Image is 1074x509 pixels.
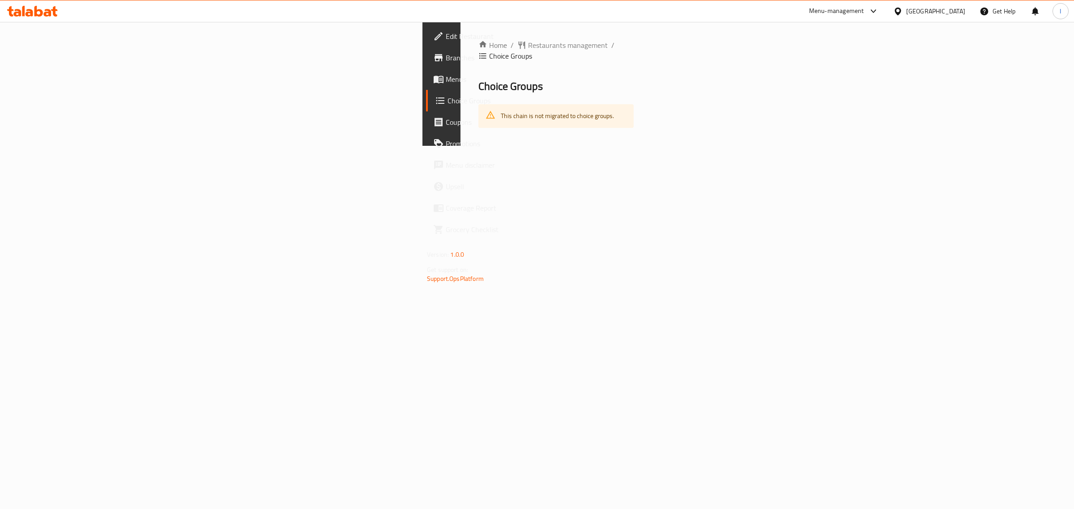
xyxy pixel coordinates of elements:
span: Edit Restaurant [446,31,595,42]
span: Choice Groups [447,95,595,106]
span: Get support on: [427,264,468,276]
span: Menu disclaimer [446,160,595,170]
span: Grocery Checklist [446,224,595,235]
span: Coverage Report [446,203,595,213]
span: Upsell [446,181,595,192]
span: Branches [446,52,595,63]
span: Promotions [446,138,595,149]
a: Choice Groups [426,90,602,111]
li: / [611,40,614,51]
a: Grocery Checklist [426,219,602,240]
span: I [1060,6,1061,16]
div: Menu-management [809,6,864,17]
a: Branches [426,47,602,68]
a: Edit Restaurant [426,25,602,47]
a: Promotions [426,133,602,154]
span: Version: [427,249,449,260]
a: Coupons [426,111,602,133]
div: [GEOGRAPHIC_DATA] [906,6,965,16]
a: Menu disclaimer [426,154,602,176]
span: Coupons [446,117,595,127]
a: Support.OpsPlatform [427,273,484,284]
a: Menus [426,68,602,90]
a: Upsell [426,176,602,197]
a: Coverage Report [426,197,602,219]
span: 1.0.0 [450,249,464,260]
span: Menus [446,74,595,85]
